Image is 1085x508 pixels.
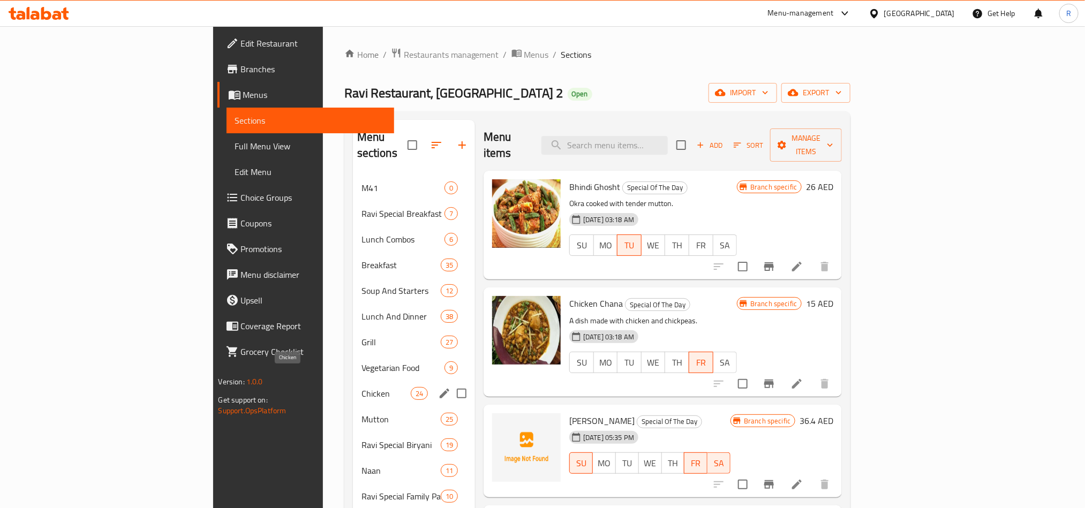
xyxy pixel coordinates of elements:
[217,313,394,339] a: Coverage Report
[444,361,458,374] div: items
[770,128,842,162] button: Manage items
[665,352,689,373] button: TH
[361,464,441,477] span: Naan
[646,238,661,253] span: WE
[503,48,507,61] li: /
[241,345,386,358] span: Grocery Checklist
[484,129,529,161] h2: Menu items
[768,7,834,20] div: Menu-management
[622,238,637,253] span: TU
[756,371,782,397] button: Branch-specific-item
[593,352,618,373] button: MO
[626,299,690,311] span: Special Of The Day
[812,472,838,497] button: delete
[790,478,803,491] a: Edit menu item
[597,456,612,471] span: MO
[353,406,475,432] div: Mutton25
[344,48,851,62] nav: breadcrumb
[641,234,666,256] button: WE
[445,363,457,373] span: 9
[511,48,549,62] a: Menus
[790,377,803,390] a: Edit menu item
[441,440,457,450] span: 19
[756,254,782,279] button: Branch-specific-item
[694,238,709,253] span: FR
[361,284,441,297] span: Soup And Starters
[353,175,475,201] div: M410
[617,352,642,373] button: TU
[569,197,737,210] p: Okra cooked with tender mutton.
[361,233,444,246] span: Lunch Combos
[241,320,386,332] span: Coverage Report
[574,355,590,370] span: SU
[568,89,592,98] span: Open
[806,296,833,311] h6: 15 AED
[217,210,394,236] a: Coupons
[361,310,441,323] span: Lunch And Dinner
[241,268,386,281] span: Menu disclaimer
[569,413,635,429] span: [PERSON_NAME]
[361,438,441,451] div: Ravi Special Biryani
[620,456,635,471] span: TU
[569,234,594,256] button: SU
[593,234,618,256] button: MO
[241,217,386,230] span: Coupons
[441,284,458,297] div: items
[217,185,394,210] a: Choice Groups
[361,259,441,271] div: Breakfast
[541,136,668,155] input: search
[353,252,475,278] div: Breakfast35
[800,413,833,428] h6: 36.4 AED
[713,234,737,256] button: SA
[353,432,475,458] div: Ravi Special Biryani19
[661,452,685,474] button: TH
[717,86,768,100] span: import
[235,114,386,127] span: Sections
[441,260,457,270] span: 35
[445,209,457,219] span: 7
[241,63,386,75] span: Branches
[727,137,770,154] span: Sort items
[361,181,444,194] div: M41
[449,132,475,158] button: Add section
[353,381,475,406] div: Chicken24edit
[361,336,441,348] span: Grill
[641,352,666,373] button: WE
[361,413,441,426] div: Mutton
[592,452,616,474] button: MO
[598,355,614,370] span: MO
[756,472,782,497] button: Branch-specific-item
[217,31,394,56] a: Edit Restaurant
[569,179,620,195] span: Bhindi Ghosht
[790,260,803,273] a: Edit menu item
[579,433,638,443] span: [DATE] 05:35 PM
[218,393,268,407] span: Get support on:
[441,491,457,502] span: 10
[740,416,795,426] span: Branch specific
[361,387,411,400] span: Chicken
[637,415,702,428] span: Special Of The Day
[622,355,637,370] span: TU
[361,207,444,220] span: Ravi Special Breakfast
[441,490,458,503] div: items
[884,7,955,19] div: [GEOGRAPHIC_DATA]
[746,182,801,192] span: Branch specific
[623,181,687,194] span: Special Of The Day
[227,159,394,185] a: Edit Menu
[441,312,457,322] span: 38
[411,387,428,400] div: items
[689,456,703,471] span: FR
[712,456,726,471] span: SA
[361,490,441,503] span: Ravi Special Family Pack
[669,238,685,253] span: TH
[670,134,692,156] span: Select section
[746,299,801,309] span: Branch specific
[445,183,457,193] span: 0
[731,137,766,154] button: Sort
[615,452,639,474] button: TU
[622,181,688,194] div: Special Of The Day
[1066,7,1071,19] span: R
